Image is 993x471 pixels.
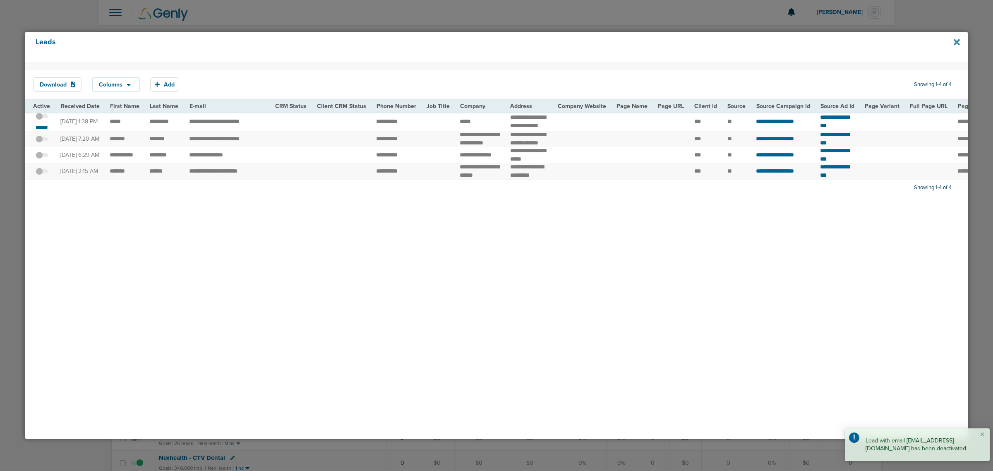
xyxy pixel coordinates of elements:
[33,77,82,92] button: Download
[914,81,952,88] span: Showing 1-4 of 4
[55,131,105,147] td: [DATE] 7:20 AM
[421,100,455,113] th: Job Title
[694,103,717,110] span: Client Id
[55,112,105,131] td: [DATE] 1:38 PM
[55,147,105,163] td: [DATE] 6:29 AM
[980,430,985,440] button: Close
[110,103,139,110] span: First Name
[33,103,50,110] span: Active
[150,77,179,92] button: Add
[859,100,904,113] th: Page Variant
[36,38,868,57] h4: Leads
[612,100,653,113] th: Page Name
[189,103,206,110] span: E-mail
[553,100,612,113] th: Company Website
[275,103,307,110] span: CRM Status
[904,100,952,113] th: Full Page URL
[455,100,505,113] th: Company
[820,103,854,110] span: Source Ad Id
[658,103,684,110] span: Page URL
[756,103,810,110] span: Source Campaign Id
[845,428,990,461] div: Lead with email [EMAIL_ADDRESS][DOMAIN_NAME] has been deactivated.
[914,184,952,191] span: Showing 1-4 of 4
[312,100,371,113] th: Client CRM Status
[150,103,178,110] span: Last Name
[727,103,746,110] span: Source
[99,82,122,88] span: Columns
[377,103,416,110] span: Phone Number
[61,103,100,110] span: Received Date
[55,163,105,180] td: [DATE] 2:15 AM
[505,100,553,113] th: Address
[164,81,175,88] span: Add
